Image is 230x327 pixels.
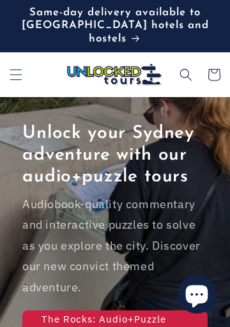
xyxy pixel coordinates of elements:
[22,194,208,298] p: Audiobook-quality commentary and interactive puzzles to solve as you explore the city. Discover o...
[67,64,163,86] img: Unlocked Tours
[174,275,220,317] inbox-online-store-chat: Shopify online store chat
[22,7,209,44] span: Same-day delivery available to [GEOGRAPHIC_DATA] hotels and hostels
[172,61,200,89] summary: Search
[63,59,168,91] a: Unlocked Tours
[2,61,30,89] summary: Menu
[22,123,208,188] h2: Unlock your Sydney adventure with our audio+puzzle tours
